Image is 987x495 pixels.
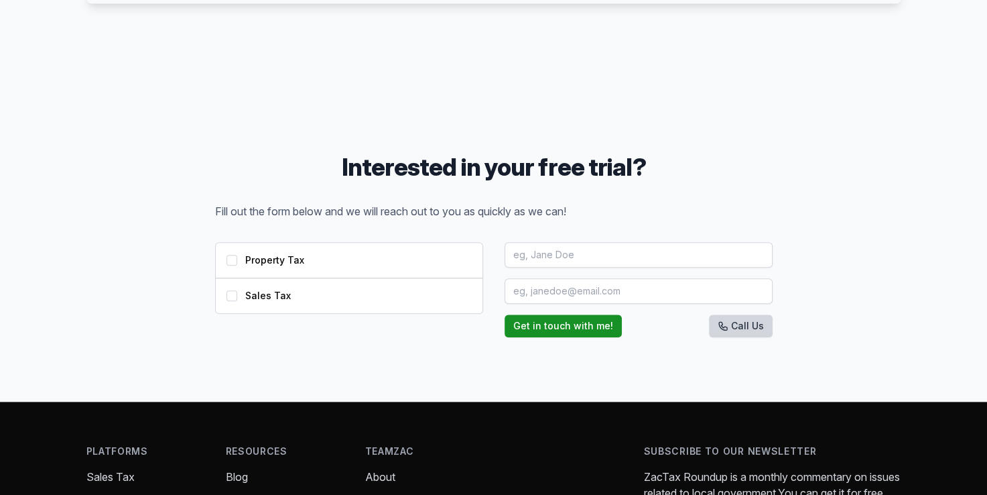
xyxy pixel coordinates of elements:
[505,315,622,337] button: Get in touch with me!
[505,278,773,304] input: eg, janedoe@email.com
[215,202,651,221] p: Fill out the form below and we will reach out to you as quickly as we can!
[365,470,395,484] a: About
[226,470,248,484] a: Blog
[505,242,773,268] input: eg, Jane Doe
[731,321,764,331] span: Call Us
[245,289,291,302] span: Sales Tax
[86,470,135,484] a: Sales Tax
[365,445,483,458] h4: TeamZac
[709,315,773,337] a: Call Us
[226,445,344,458] h4: Resources
[644,445,901,458] h4: Subscribe to our newsletter
[215,154,773,180] h3: Interested in your free trial?
[86,445,204,458] h4: Platforms
[245,254,304,267] span: Property Tax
